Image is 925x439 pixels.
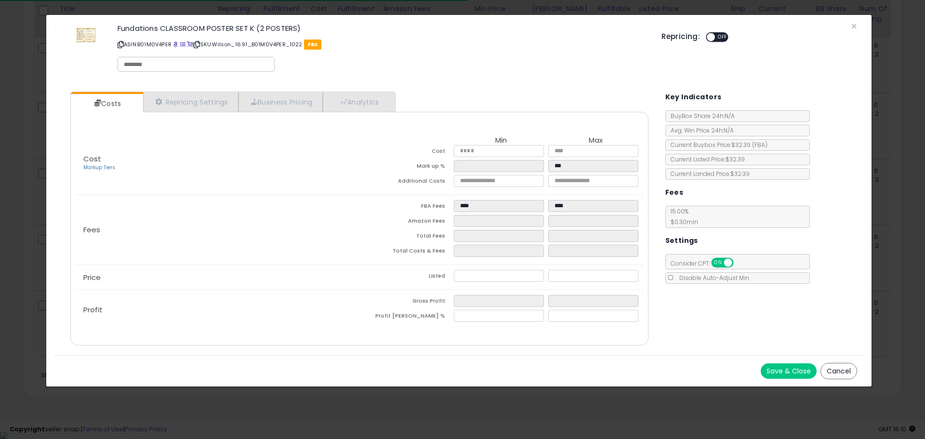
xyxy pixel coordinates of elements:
a: BuyBox page [173,40,178,48]
span: OFF [715,33,730,41]
a: Repricing Settings [143,92,238,112]
a: Analytics [323,92,394,112]
h3: Fundations CLASSROOM POSTER SET K (2 POSTERS) [118,25,647,32]
span: $0.30 min [666,218,698,226]
span: Consider CPT: [666,259,746,267]
h5: Key Indicators [665,91,722,103]
span: Current Buybox Price: [666,141,767,149]
span: $32.39 [731,141,767,149]
td: Mark up % [359,160,454,175]
td: Total Costs & Fees [359,245,454,260]
a: Markup Tiers [83,164,115,171]
th: Min [454,136,548,145]
a: All offer listings [180,40,185,48]
td: Gross Profit [359,295,454,310]
h5: Repricing: [661,33,700,40]
span: 15.00 % [666,207,698,226]
h5: Settings [665,235,698,247]
td: Cost [359,145,454,160]
span: ON [712,259,724,267]
h5: Fees [665,186,684,199]
th: Max [548,136,643,145]
p: Profit [76,306,359,314]
button: Cancel [820,363,857,379]
a: Your listing only [187,40,192,48]
p: Price [76,274,359,281]
button: Save & Close [761,363,817,379]
span: × [851,19,857,33]
a: Costs [71,94,142,113]
td: FBA Fees [359,200,454,215]
span: Avg. Win Price 24h: N/A [666,126,734,134]
a: Business Pricing [238,92,323,112]
td: Amazon Fees [359,215,454,230]
p: Fees [76,226,359,234]
span: Disable Auto-Adjust Min [674,274,749,282]
span: ( FBA ) [752,141,767,149]
span: OFF [732,259,747,267]
img: 31dsyGPKs2L._SL60_.jpg [71,25,100,46]
td: Additional Costs [359,175,454,190]
p: Cost [76,155,359,172]
span: BuyBox Share 24h: N/A [666,112,735,120]
td: Total Fees [359,230,454,245]
td: Listed [359,270,454,285]
p: ASIN: B01M0V4PER | SKU: Wilson_16.91_B01M0V4PER_1022 [118,37,647,52]
span: FBA [304,40,322,50]
td: Profit [PERSON_NAME] % [359,310,454,325]
span: Current Listed Price: $32.39 [666,155,745,163]
span: Current Landed Price: $32.39 [666,170,750,178]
